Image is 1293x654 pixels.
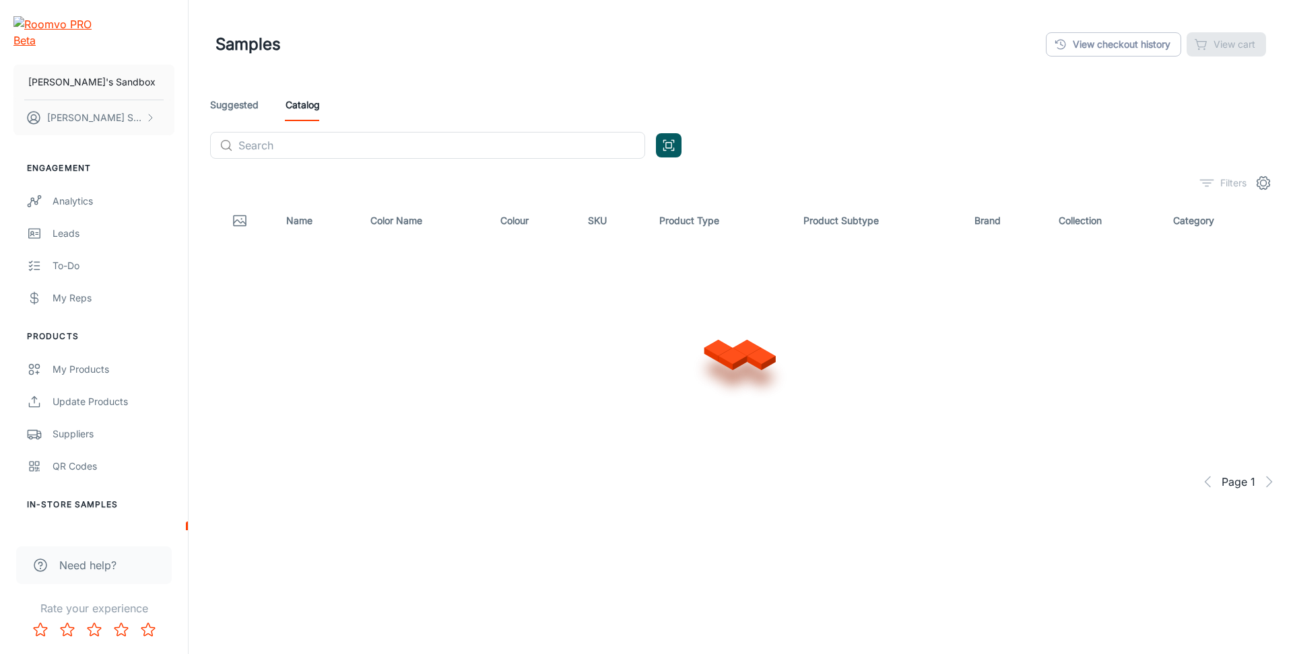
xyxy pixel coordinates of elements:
[54,616,81,643] button: Rate 2 star
[53,394,174,409] div: Update Products
[964,202,1048,240] th: Brand
[47,110,142,125] p: [PERSON_NAME] Song
[53,258,174,273] div: To-do
[210,89,259,121] a: Suggested
[1046,32,1181,57] a: View checkout history
[490,202,578,240] th: Colour
[53,362,174,377] div: My Products
[1250,170,1277,196] button: settings
[13,100,174,135] button: [PERSON_NAME] Song
[649,202,793,240] th: Product Type
[286,89,320,121] a: Catalog
[53,194,174,209] div: Analytics
[13,65,174,100] button: [PERSON_NAME]'s Sandbox
[215,32,281,57] h1: Samples
[53,291,174,305] div: My Reps
[360,202,489,240] th: Color Name
[53,459,174,474] div: QR Codes
[53,226,174,241] div: Leads
[577,202,649,240] th: SKU
[13,16,96,48] img: Roomvo PRO Beta
[108,616,135,643] button: Rate 4 star
[11,600,177,616] p: Rate your experience
[1048,202,1162,240] th: Collection
[135,616,162,643] button: Rate 5 star
[656,133,682,157] button: Open QR code scanner
[238,132,645,159] input: Search
[232,213,248,229] svg: Thumbnail
[81,616,108,643] button: Rate 3 star
[793,202,964,240] th: Product Subtype
[28,75,156,89] p: [PERSON_NAME]'s Sandbox
[59,557,117,573] span: Need help?
[53,427,174,441] div: Suppliers
[27,616,54,643] button: Rate 1 star
[1162,202,1282,240] th: Category
[275,202,360,240] th: Name
[1222,474,1255,490] span: Page 1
